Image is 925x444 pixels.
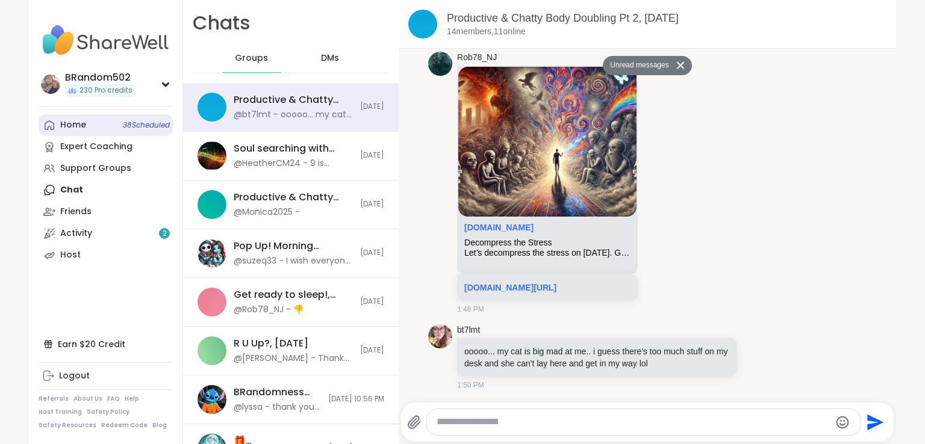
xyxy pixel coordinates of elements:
img: Pop Up! Morning Session!, Oct 14 [198,239,226,268]
img: Productive & Chatty Body Doubling Pt 2, Oct 14 [198,93,226,122]
a: Activity2 [39,223,173,244]
a: Host Training [39,408,82,416]
div: @HeatherCM24 - 9 is 2000's / 2000's pop. we'll go with that one [234,158,353,170]
img: R U Up?, Oct 14 [198,336,226,365]
div: Let’s decompress the stress on [DATE]. Good company is invited as well as beautiful souls as alwa... [464,248,631,258]
span: [DATE] [360,345,384,356]
img: https://sharewell-space-live.sfo3.digitaloceanspaces.com/user-generated/d217f4ee-b0aa-447a-96ea-8... [428,52,452,76]
a: Safety Policy [87,408,129,416]
div: @suzeq33 - I wish everyone a good day. Thanks for keeping me company. [234,255,353,267]
h1: Chats [193,10,251,37]
p: 14 members, 11 online [447,26,526,38]
img: ShareWell Nav Logo [39,19,173,61]
div: Get ready to sleep!, [DATE] [234,288,353,301]
div: @Monica2025 - [234,206,300,218]
a: Expert Coaching [39,136,173,158]
span: [DATE] [360,150,384,161]
div: Activity [60,227,92,239]
a: Help [125,395,139,403]
button: Send [861,409,888,436]
span: 1:50 PM [457,380,484,390]
div: @lyssa - thank you [PERSON_NAME] [234,401,321,413]
span: [DATE] [360,102,384,112]
a: About Us [73,395,102,403]
a: Friends [39,201,173,223]
img: BRandomness last call, Oct 13 [198,385,226,414]
a: Rob78_NJ [457,52,497,64]
span: [DATE] [360,199,384,209]
div: Home [60,119,86,131]
a: Logout [39,365,173,387]
a: Blog [152,421,167,430]
div: @Rob78_NJ - 👎 [234,304,304,316]
a: Safety Resources [39,421,96,430]
div: @bt7lmt - ooooo... my cat is big mad at me.. i guess there's too much stuff on my desk and she ca... [234,109,353,121]
button: Emoji picker [835,415,850,430]
div: Support Groups [60,162,131,174]
span: [DATE] [360,297,384,307]
span: DMs [321,52,339,64]
a: Redeem Code [101,421,148,430]
a: Home38Scheduled [39,114,173,136]
div: @[PERSON_NAME] - Thank you for the readings [DATE] [PERSON_NAME]! [234,353,353,365]
div: Friends [60,206,92,218]
div: Soul searching with music -Special topic edition! , [DATE] [234,142,353,155]
p: ooooo... my cat is big mad at me.. i guess there's too much stuff on my desk and she can't lay he... [464,345,730,369]
img: https://sharewell-space-live.sfo3.digitaloceanspaces.com/user-generated/88ba1641-f8b8-46aa-8805-2... [428,324,452,348]
div: R U Up?, [DATE] [234,337,308,350]
div: Pop Up! Morning Session!, [DATE] [234,239,353,253]
span: 2 [163,229,167,239]
a: Support Groups [39,158,173,179]
span: 230 Pro credits [79,85,132,96]
span: 1:48 PM [457,304,484,315]
a: bt7lmt [457,324,480,336]
img: BRandom502 [41,75,60,94]
a: Host [39,244,173,266]
div: Productive & Chatty Body Doubling Pt 1, [DATE] [234,191,353,204]
img: Get ready to sleep!, Oct 13 [198,288,226,316]
a: Attachment [464,223,534,232]
div: Earn $20 Credit [39,333,173,355]
span: [DATE] [360,248,384,258]
button: Unread messages [603,56,672,75]
div: Host [60,249,81,261]
div: BRandom502 [65,71,135,84]
img: Soul searching with music -Special topic edition! , Oct 13 [198,141,226,170]
img: Productive & Chatty Body Doubling Pt 1, Oct 14 [198,190,226,219]
textarea: Type your message [437,416,830,428]
span: [DATE] 10:56 PM [328,394,384,404]
div: Decompress the Stress [464,238,631,248]
div: BRandomness last call, [DATE] [234,386,321,399]
a: FAQ [107,395,120,403]
div: Logout [59,370,90,382]
img: Decompress the Stress [458,67,637,217]
a: Productive & Chatty Body Doubling Pt 2, [DATE] [447,12,679,24]
span: Groups [235,52,268,64]
a: [DOMAIN_NAME][URL] [464,283,556,292]
a: Referrals [39,395,69,403]
div: Productive & Chatty Body Doubling Pt 2, [DATE] [234,93,353,106]
img: Productive & Chatty Body Doubling Pt 2, Oct 14 [408,10,437,39]
span: 38 Scheduled [123,120,170,130]
div: Expert Coaching [60,141,132,153]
